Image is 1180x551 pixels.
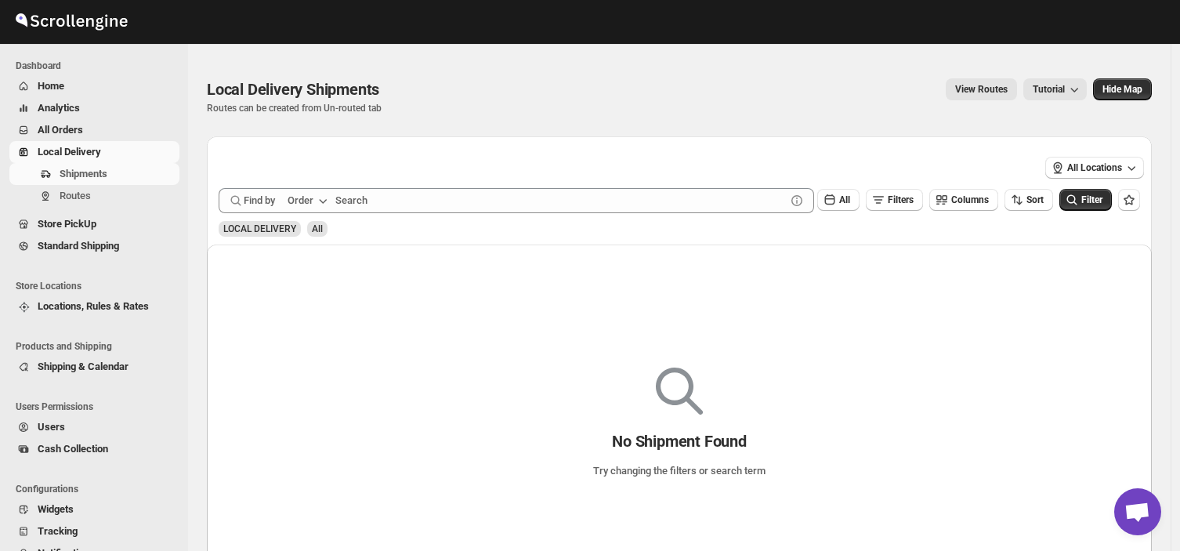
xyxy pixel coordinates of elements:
button: Users [9,416,179,438]
button: All Locations [1045,157,1144,179]
span: Filters [888,194,914,205]
button: Tracking [9,520,179,542]
button: Tutorial [1023,78,1087,100]
span: Sort [1026,194,1044,205]
button: Filter [1059,189,1112,211]
input: Search [335,188,786,213]
button: All [817,189,860,211]
span: Dashboard [16,60,180,72]
button: Map action label [1093,78,1152,100]
span: Cash Collection [38,443,108,455]
span: Configurations [16,483,180,495]
span: Tracking [38,525,78,537]
span: Store Locations [16,280,180,292]
span: All Orders [38,124,83,136]
span: Shipments [60,168,107,179]
button: Columns [929,189,998,211]
span: Products and Shipping [16,340,180,353]
span: Locations, Rules & Rates [38,300,149,312]
span: Filter [1081,194,1102,205]
span: Store PickUp [38,218,96,230]
span: Shipping & Calendar [38,361,128,372]
span: Columns [951,194,989,205]
button: Order [278,188,340,213]
span: Hide Map [1102,83,1142,96]
button: Locations, Rules & Rates [9,295,179,317]
span: All [312,223,323,234]
span: All Locations [1067,161,1122,174]
button: Routes [9,185,179,207]
button: Analytics [9,97,179,119]
span: Find by [244,193,275,208]
span: Local Delivery [38,146,101,158]
p: No Shipment Found [612,432,747,451]
p: Routes can be created from Un-routed tab [207,102,385,114]
span: Standard Shipping [38,240,119,252]
button: Home [9,75,179,97]
img: Empty search results [656,368,703,415]
span: Routes [60,190,91,201]
span: Widgets [38,503,74,515]
a: Open chat [1114,488,1161,535]
div: Order [288,193,313,208]
span: Users [38,421,65,433]
button: Sort [1004,189,1053,211]
span: Users Permissions [16,401,180,413]
span: LOCAL DELIVERY [223,223,296,234]
span: Home [38,80,64,92]
button: Filters [866,189,923,211]
span: Local Delivery Shipments [207,80,379,99]
button: All Orders [9,119,179,141]
button: Shipments [9,163,179,185]
button: Cash Collection [9,438,179,460]
span: Analytics [38,102,80,114]
button: Widgets [9,498,179,520]
button: Shipping & Calendar [9,356,179,378]
button: view route [946,78,1017,100]
span: View Routes [955,83,1008,96]
p: Try changing the filters or search term [593,463,766,479]
span: All [839,194,850,205]
span: Tutorial [1033,84,1065,95]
